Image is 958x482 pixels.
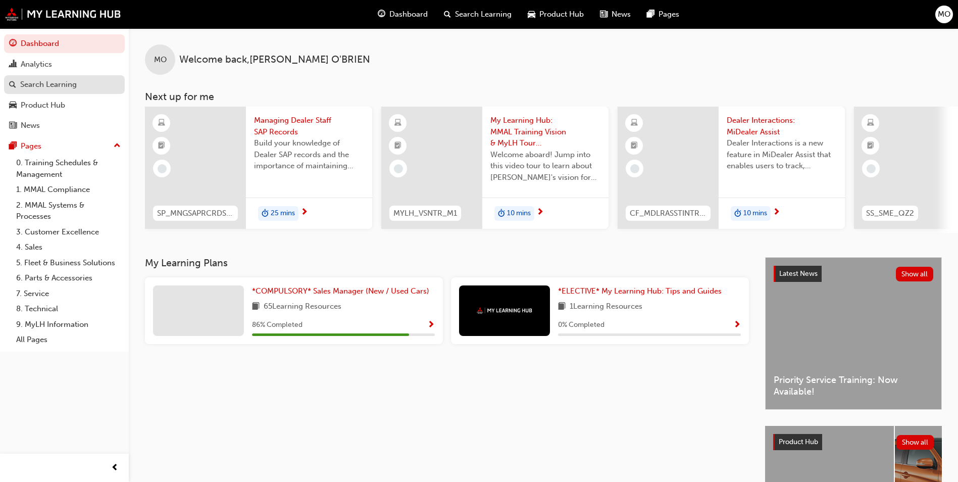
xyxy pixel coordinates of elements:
span: *ELECTIVE* My Learning Hub: Tips and Guides [558,286,722,296]
span: news-icon [600,8,608,21]
span: MO [938,9,950,20]
span: car-icon [528,8,535,21]
a: MYLH_VSNTR_M1My Learning Hub: MMAL Training Vision & MyLH Tour (Elective)Welcome aboard! Jump int... [381,107,609,229]
span: learningResourceType_ELEARNING-icon [158,117,165,130]
span: CF_MDLRASSTINTRCTNS_M [630,208,707,219]
button: Show all [896,435,934,450]
span: next-icon [773,208,780,217]
a: Product Hub [4,96,125,115]
a: Product HubShow all [773,434,934,450]
span: 86 % Completed [252,319,302,331]
span: booktick-icon [631,139,638,153]
span: search-icon [444,8,451,21]
span: 10 mins [743,208,767,219]
div: Search Learning [20,79,77,90]
a: SP_MNGSAPRCRDS_M1Managing Dealer Staff SAP RecordsBuild your knowledge of Dealer SAP records and ... [145,107,372,229]
span: news-icon [9,121,17,130]
span: next-icon [536,208,544,217]
a: Dashboard [4,34,125,53]
span: pages-icon [647,8,654,21]
a: pages-iconPages [639,4,687,25]
span: Welcome aboard! Jump into this video tour to learn about [PERSON_NAME]'s vision for your learning... [490,149,600,183]
button: Show all [896,267,934,281]
a: 3. Customer Excellence [12,224,125,240]
a: car-iconProduct Hub [520,4,592,25]
span: pages-icon [9,142,17,151]
a: 9. MyLH Information [12,317,125,332]
span: MO [154,54,167,66]
a: Latest NewsShow all [774,266,933,282]
h3: Next up for me [129,91,958,103]
span: next-icon [300,208,308,217]
span: learningRecordVerb_NONE-icon [867,164,876,173]
span: 0 % Completed [558,319,604,331]
span: Dashboard [389,9,428,20]
div: Pages [21,140,41,152]
a: 5. Fleet & Business Solutions [12,255,125,271]
a: *ELECTIVE* My Learning Hub: Tips and Guides [558,285,726,297]
a: 4. Sales [12,239,125,255]
span: Dealer Interactions is a new feature in MiDealer Assist that enables users to track, manage, and ... [727,137,837,172]
span: Managing Dealer Staff SAP Records [254,115,364,137]
div: News [21,120,40,131]
span: guage-icon [9,39,17,49]
span: Search Learning [455,9,512,20]
span: Product Hub [539,9,584,20]
a: guage-iconDashboard [370,4,436,25]
span: booktick-icon [158,139,165,153]
span: learningResourceType_ELEARNING-icon [867,117,874,130]
a: 8. Technical [12,301,125,317]
img: mmal [477,307,532,314]
span: learningRecordVerb_NONE-icon [630,164,639,173]
button: DashboardAnalyticsSearch LearningProduct HubNews [4,32,125,137]
a: Latest NewsShow allPriority Service Training: Now Available! [765,257,942,410]
a: CF_MDLRASSTINTRCTNS_MDealer Interactions: MiDealer AssistDealer Interactions is a new feature in ... [618,107,845,229]
a: 1. MMAL Compliance [12,182,125,198]
span: booktick-icon [394,139,401,153]
span: Pages [659,9,679,20]
div: Analytics [21,59,52,70]
span: learningResourceType_ELEARNING-icon [394,117,401,130]
span: search-icon [9,80,16,89]
span: SS_SME_QZ2 [866,208,914,219]
span: Product Hub [779,438,818,446]
span: 65 Learning Resources [264,301,341,313]
span: learningRecordVerb_NONE-icon [158,164,167,173]
span: MYLH_VSNTR_M1 [393,208,457,219]
span: Welcome back , [PERSON_NAME] O'BRIEN [179,54,370,66]
button: MO [935,6,953,23]
span: Show Progress [427,321,435,330]
span: 10 mins [507,208,531,219]
button: Pages [4,137,125,156]
span: My Learning Hub: MMAL Training Vision & MyLH Tour (Elective) [490,115,600,149]
span: book-icon [252,301,260,313]
span: 25 mins [271,208,295,219]
a: 2. MMAL Systems & Processes [12,198,125,224]
a: News [4,116,125,135]
a: 0. Training Schedules & Management [12,155,125,182]
span: Latest News [779,269,818,278]
span: Build your knowledge of Dealer SAP records and the importance of maintaining your staff records i... [254,137,364,172]
span: book-icon [558,301,566,313]
span: learningResourceType_ELEARNING-icon [631,117,638,130]
span: Priority Service Training: Now Available! [774,374,933,397]
span: up-icon [114,139,121,153]
span: *COMPULSORY* Sales Manager (New / Used Cars) [252,286,429,296]
button: Show Progress [733,319,741,331]
a: news-iconNews [592,4,639,25]
span: 1 Learning Resources [570,301,642,313]
span: duration-icon [734,207,741,220]
span: learningRecordVerb_NONE-icon [394,164,403,173]
span: booktick-icon [867,139,874,153]
span: Dealer Interactions: MiDealer Assist [727,115,837,137]
span: Show Progress [733,321,741,330]
button: Show Progress [427,319,435,331]
h3: My Learning Plans [145,257,749,269]
span: car-icon [9,101,17,110]
a: Search Learning [4,75,125,94]
span: News [612,9,631,20]
span: prev-icon [111,462,119,474]
span: chart-icon [9,60,17,69]
a: Analytics [4,55,125,74]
